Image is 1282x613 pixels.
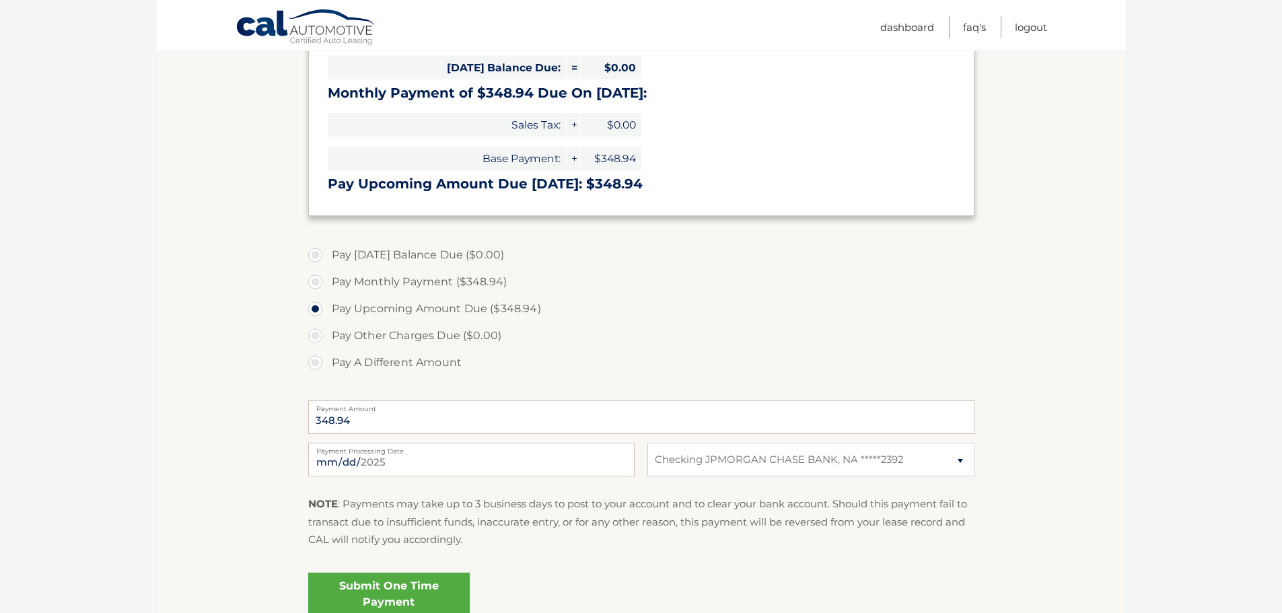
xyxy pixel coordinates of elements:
span: Sales Tax: [328,113,566,137]
label: Pay A Different Amount [308,349,974,376]
h3: Monthly Payment of $348.94 Due On [DATE]: [328,85,955,102]
label: Pay Other Charges Due ($0.00) [308,322,974,349]
a: Cal Automotive [236,9,377,48]
label: Pay [DATE] Balance Due ($0.00) [308,242,974,268]
h3: Pay Upcoming Amount Due [DATE]: $348.94 [328,176,955,192]
p: : Payments may take up to 3 business days to post to your account and to clear your bank account.... [308,495,974,548]
label: Pay Upcoming Amount Due ($348.94) [308,295,974,322]
span: $0.00 [581,56,641,79]
a: FAQ's [963,16,986,38]
label: Pay Monthly Payment ($348.94) [308,268,974,295]
a: Logout [1015,16,1047,38]
strong: NOTE [308,497,338,510]
span: + [567,147,580,170]
span: = [567,56,580,79]
span: [DATE] Balance Due: [328,56,566,79]
span: $0.00 [581,113,641,137]
label: Payment Processing Date [308,443,635,454]
span: + [567,113,580,137]
input: Payment Amount [308,400,974,434]
label: Payment Amount [308,400,974,411]
a: Dashboard [880,16,934,38]
span: $348.94 [581,147,641,170]
span: Base Payment: [328,147,566,170]
input: Payment Date [308,443,635,476]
